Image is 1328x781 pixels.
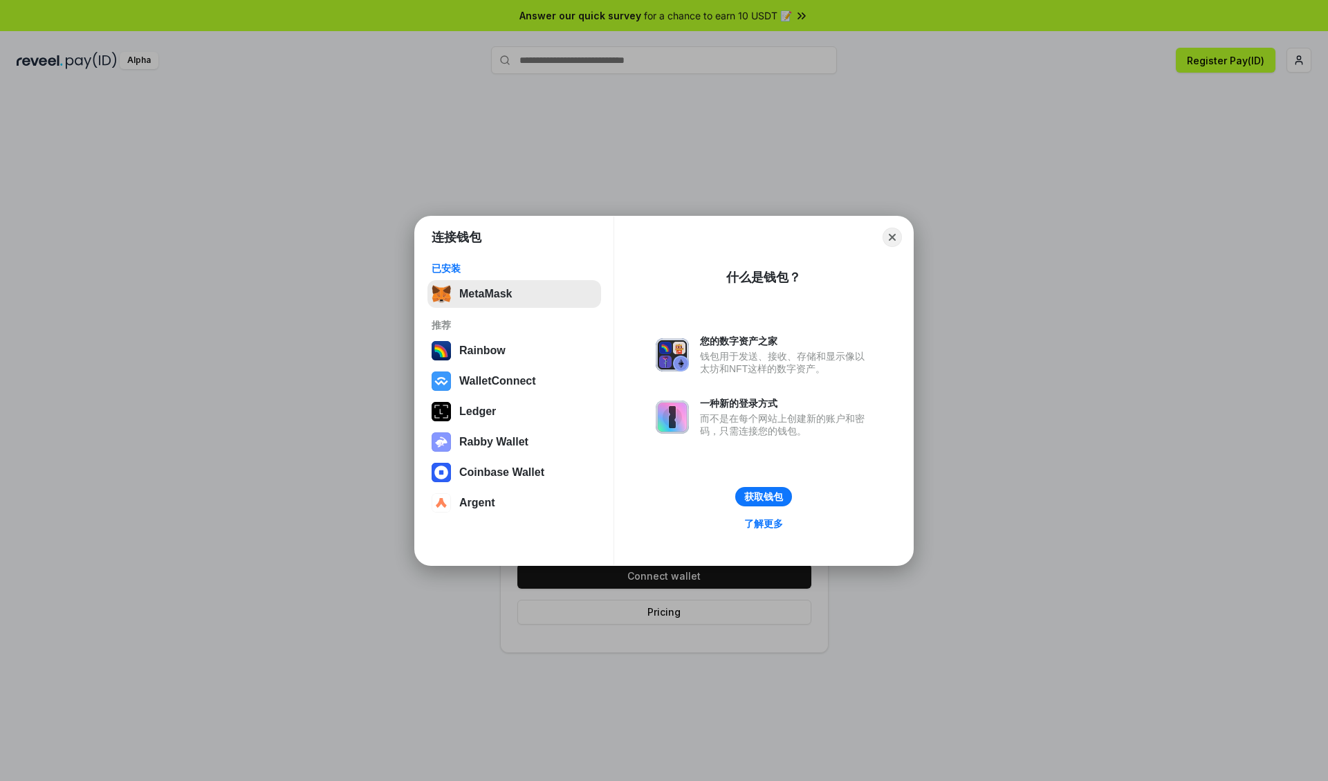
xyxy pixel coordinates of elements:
[427,459,601,486] button: Coinbase Wallet
[427,367,601,395] button: WalletConnect
[432,463,451,482] img: svg+xml,%3Csvg%20width%3D%2228%22%20height%3D%2228%22%20viewBox%3D%220%200%2028%2028%22%20fill%3D...
[432,284,451,304] img: svg+xml,%3Csvg%20fill%3D%22none%22%20height%3D%2233%22%20viewBox%3D%220%200%2035%2033%22%20width%...
[459,375,536,387] div: WalletConnect
[700,350,871,375] div: 钱包用于发送、接收、存储和显示像以太坊和NFT这样的数字资产。
[700,412,871,437] div: 而不是在每个网站上创建新的账户和密码，只需连接您的钱包。
[427,280,601,308] button: MetaMask
[432,402,451,421] img: svg+xml,%3Csvg%20xmlns%3D%22http%3A%2F%2Fwww.w3.org%2F2000%2Fsvg%22%20width%3D%2228%22%20height%3...
[432,432,451,452] img: svg+xml,%3Csvg%20xmlns%3D%22http%3A%2F%2Fwww.w3.org%2F2000%2Fsvg%22%20fill%3D%22none%22%20viewBox...
[656,401,689,434] img: svg+xml,%3Csvg%20xmlns%3D%22http%3A%2F%2Fwww.w3.org%2F2000%2Fsvg%22%20fill%3D%22none%22%20viewBox...
[656,338,689,371] img: svg+xml,%3Csvg%20xmlns%3D%22http%3A%2F%2Fwww.w3.org%2F2000%2Fsvg%22%20fill%3D%22none%22%20viewBox...
[427,428,601,456] button: Rabby Wallet
[432,319,597,331] div: 推荐
[459,436,528,448] div: Rabby Wallet
[427,337,601,365] button: Rainbow
[427,489,601,517] button: Argent
[459,288,512,300] div: MetaMask
[459,466,544,479] div: Coinbase Wallet
[744,517,783,530] div: 了解更多
[883,228,902,247] button: Close
[735,487,792,506] button: 获取钱包
[459,497,495,509] div: Argent
[432,341,451,360] img: svg+xml,%3Csvg%20width%3D%22120%22%20height%3D%22120%22%20viewBox%3D%220%200%20120%20120%22%20fil...
[432,371,451,391] img: svg+xml,%3Csvg%20width%3D%2228%22%20height%3D%2228%22%20viewBox%3D%220%200%2028%2028%22%20fill%3D...
[744,490,783,503] div: 获取钱包
[459,344,506,357] div: Rainbow
[736,515,791,533] a: 了解更多
[459,405,496,418] div: Ledger
[432,493,451,513] img: svg+xml,%3Csvg%20width%3D%2228%22%20height%3D%2228%22%20viewBox%3D%220%200%2028%2028%22%20fill%3D...
[726,269,801,286] div: 什么是钱包？
[700,335,871,347] div: 您的数字资产之家
[432,229,481,246] h1: 连接钱包
[432,262,597,275] div: 已安装
[427,398,601,425] button: Ledger
[700,397,871,410] div: 一种新的登录方式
